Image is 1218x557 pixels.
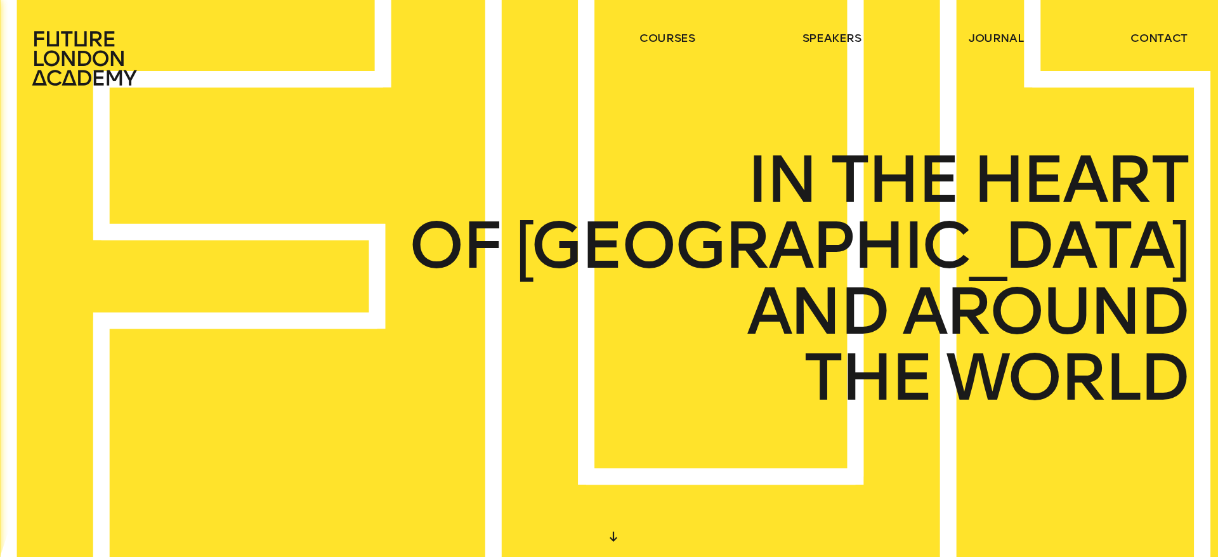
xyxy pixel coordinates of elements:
[946,344,1188,410] span: WORLD
[972,147,1188,213] span: HEART
[747,278,887,344] span: AND
[409,213,501,278] span: OF
[969,30,1024,46] a: journal
[804,344,931,410] span: THE
[516,213,1188,278] span: [GEOGRAPHIC_DATA]
[1130,30,1188,46] a: contact
[902,278,1188,344] span: AROUND
[639,30,695,46] a: courses
[802,30,861,46] a: speakers
[747,147,816,213] span: IN
[830,147,958,213] span: THE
